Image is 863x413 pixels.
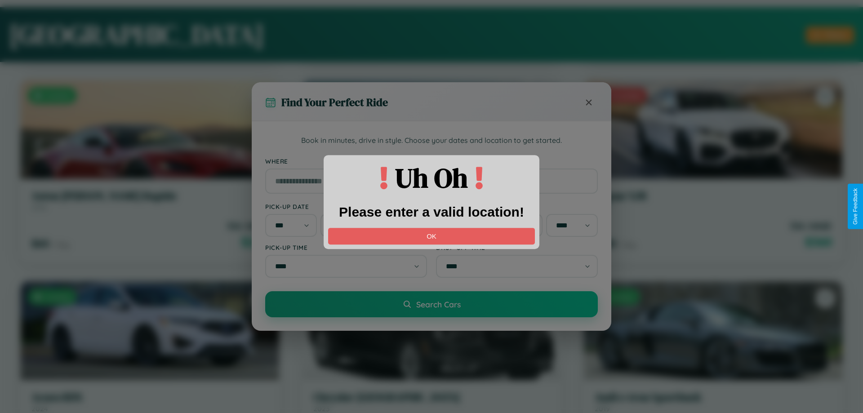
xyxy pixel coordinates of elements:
[416,299,461,309] span: Search Cars
[265,203,427,210] label: Pick-up Date
[265,244,427,251] label: Pick-up Time
[265,157,598,165] label: Where
[281,95,388,110] h3: Find Your Perfect Ride
[265,135,598,147] p: Book in minutes, drive in style. Choose your dates and location to get started.
[436,244,598,251] label: Drop-off Time
[436,203,598,210] label: Drop-off Date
